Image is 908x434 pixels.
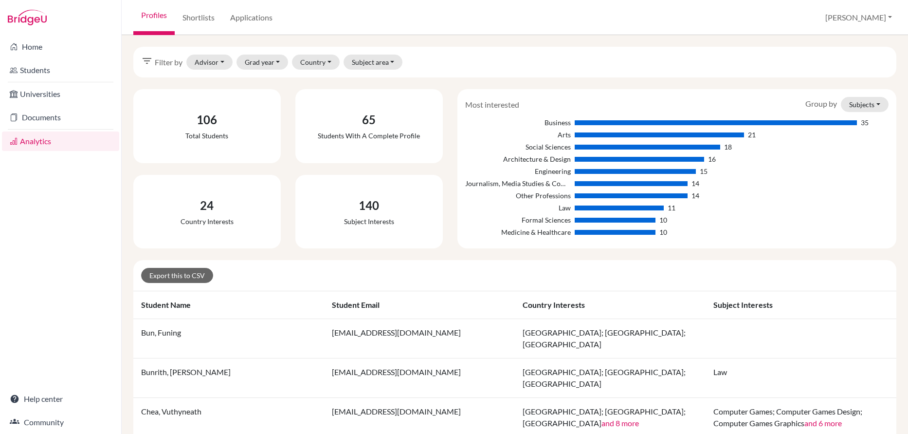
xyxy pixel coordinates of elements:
div: Country interests [181,216,234,226]
img: Bridge-U [8,10,47,25]
a: Community [2,413,119,432]
button: [PERSON_NAME] [821,8,896,27]
div: Subject interests [344,216,394,226]
th: Student name [133,291,324,319]
div: Business [465,117,571,128]
div: Social Sciences [465,142,571,152]
div: 15 [700,166,708,176]
div: Group by [798,97,896,112]
button: and 6 more [804,417,842,429]
div: 140 [344,197,394,214]
div: Arts [465,130,571,140]
div: Total students [185,131,228,141]
div: Architecture & Design [465,154,571,164]
div: 21 [748,130,756,140]
div: 10 [659,215,667,225]
td: [EMAIL_ADDRESS][DOMAIN_NAME] [324,359,515,398]
div: 10 [659,227,667,237]
td: [GEOGRAPHIC_DATA]; [GEOGRAPHIC_DATA]; [GEOGRAPHIC_DATA] [515,359,706,398]
div: Engineering [465,166,571,176]
td: Bun, Funing [133,319,324,359]
td: Bunrith, [PERSON_NAME] [133,359,324,398]
a: Export this to CSV [141,268,213,283]
div: 24 [181,197,234,214]
td: Law [706,359,896,398]
button: and 8 more [601,417,639,429]
div: Medicine & Healthcare [465,227,571,237]
i: filter_list [141,55,153,67]
div: Formal Sciences [465,215,571,225]
td: [GEOGRAPHIC_DATA]; [GEOGRAPHIC_DATA]; [GEOGRAPHIC_DATA] [515,319,706,359]
div: Students with a complete profile [318,131,420,141]
a: Universities [2,84,119,104]
a: Students [2,60,119,80]
div: 35 [861,117,869,128]
div: 65 [318,111,420,129]
div: 14 [691,178,699,189]
th: Student email [324,291,515,319]
div: 11 [668,203,675,213]
th: Subject interests [706,291,896,319]
td: [EMAIL_ADDRESS][DOMAIN_NAME] [324,319,515,359]
div: Journalism, Media Studies & Communication [465,178,571,189]
div: Law [465,203,571,213]
a: Documents [2,108,119,127]
button: Grad year [236,55,289,70]
div: 14 [691,190,699,201]
a: Analytics [2,132,119,151]
a: Home [2,37,119,57]
div: 16 [708,154,716,164]
span: Filter by [155,57,182,68]
div: 18 [724,142,732,152]
button: Subject area [344,55,403,70]
button: Subjects [841,97,889,112]
button: Country [292,55,340,70]
div: 106 [185,111,228,129]
a: Help center [2,389,119,409]
button: Advisor [186,55,233,70]
div: Most interested [458,99,527,111]
div: Other Professions [465,190,571,201]
th: Country interests [515,291,706,319]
